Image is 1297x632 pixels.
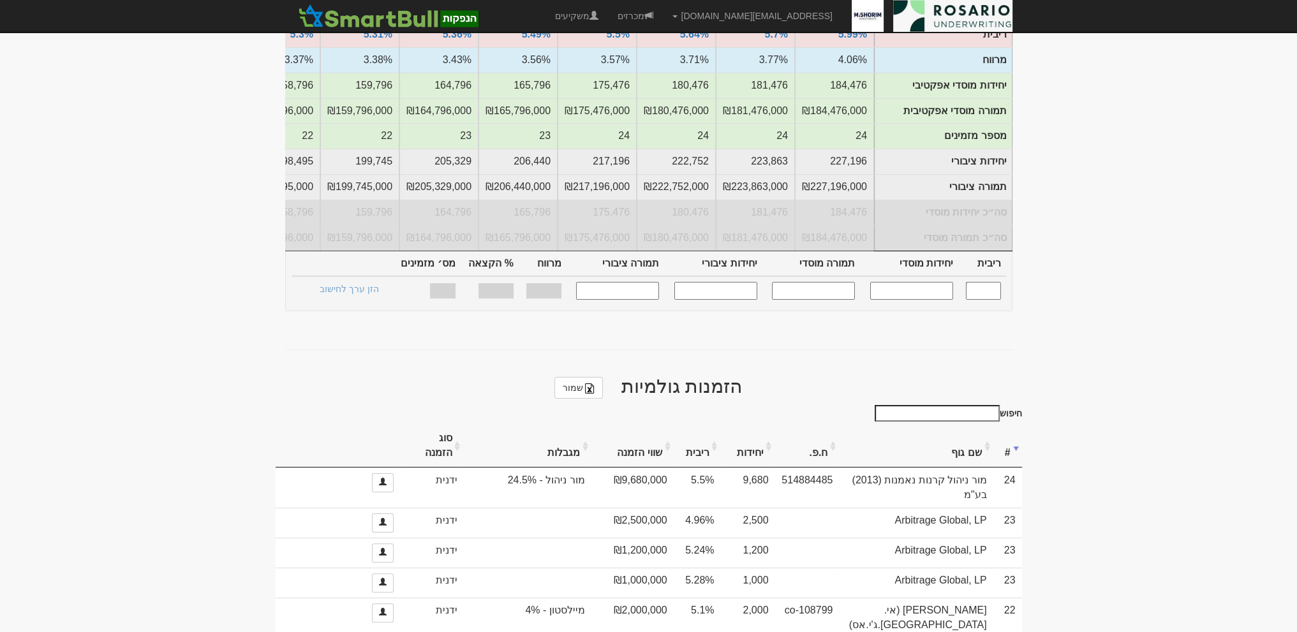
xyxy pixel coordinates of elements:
td: יחידות ציבורי [320,149,399,174]
td: יחידות ציבורי [716,149,795,174]
th: יחידות מוסדי [860,251,958,277]
td: מספר מזמינים [399,123,478,149]
td: 4.96% [674,508,721,538]
td: יחידות ציבורי [795,149,874,174]
a: שמור [554,377,603,399]
td: תמורה אפקטיבית [795,98,874,124]
a: 5.64% [680,29,709,40]
th: ריבית [958,251,1006,277]
td: סה״כ יחידות [558,200,637,225]
td: 1,000 [720,568,774,598]
td: מרווח [795,47,874,73]
h2: הזמנות גולמיות [276,376,1022,399]
th: ח.פ.: activate to sort column ascending [774,425,839,467]
td: סה״כ יחידות [795,200,874,225]
td: תמורה אפקטיבית [320,98,399,124]
td: סה״כ תמורה מוסדי [874,225,1012,251]
td: Arbitrage Global, LP [839,568,993,598]
td: תמורה ציבורי [558,174,637,200]
td: ₪1,200,000 [591,538,674,568]
td: מרווח [637,47,716,73]
td: תמורה ציבורי [716,174,795,200]
td: מספר מזמינים [716,123,795,149]
td: מרווח [874,47,1012,73]
img: excel-file-black.png [584,383,595,393]
td: תמורה ציבורי [478,174,558,200]
th: מרווח [519,251,567,277]
a: 5.3% [290,29,313,40]
a: 5.36% [443,29,471,40]
td: סה״כ תמורה [320,225,399,251]
a: 5.99% [838,29,867,40]
td: 23 [993,568,1022,598]
td: תמורה ציבורי [874,175,1012,200]
td: תמורה אפקטיבית [399,98,478,124]
a: 5.31% [364,29,392,40]
td: מספר מזמינים [478,123,558,149]
th: #: activate to sort column ascending [993,425,1022,467]
a: 5.7% [764,29,787,40]
td: תמורה אפקטיבית [716,98,795,124]
td: Arbitrage Global, LP [839,538,993,568]
td: 5.28% [674,568,721,598]
th: מס׳ מזמינים [392,251,461,277]
td: 23 [993,508,1022,538]
td: סה״כ יחידות [637,200,716,225]
a: 5.5% [606,29,629,40]
td: סה״כ יחידות [320,200,399,225]
td: יחידות אפקטיבי [558,73,637,98]
td: סה״כ יחידות [478,200,558,225]
img: SmartBull Logo [295,3,482,29]
td: תמורה אפקטיבית [637,98,716,124]
th: תמורה מוסדי [762,251,861,277]
td: תמורה ציבורי [320,174,399,200]
td: יחידות אפקטיבי [637,73,716,98]
td: Arbitrage Global, LP [839,508,993,538]
th: % הקצאה [461,251,519,277]
th: שווי הזמנה: activate to sort column ascending [591,425,674,467]
td: יחידות אפקטיבי [478,73,558,98]
td: מרווח [320,47,399,73]
td: ידנית [400,508,464,538]
td: מרווח [558,47,637,73]
td: ידנית [400,467,464,508]
th: סוג הזמנה: activate to sort column ascending [400,425,464,467]
td: מרווח [478,47,558,73]
input: חיפוש [875,405,1000,422]
td: 23 [993,538,1022,568]
td: ריבית [874,22,1012,47]
th: מגבלות: activate to sort column ascending [463,425,591,467]
td: סה״כ תמורה [478,225,558,251]
td: מור ניהול קרנות נאמנות (2013) בע"מ [839,467,993,508]
td: ₪2,500,000 [591,508,674,538]
td: סה״כ תמורה [399,225,478,251]
td: יחידות אפקטיבי [399,73,478,98]
td: סה״כ תמורה [716,225,795,251]
td: 1,200 [720,538,774,568]
th: שם גוף: activate to sort column ascending [839,425,993,467]
td: מרווח [399,47,478,73]
td: סה״כ יחידות מוסדי [874,200,1012,225]
label: חיפוש [870,405,1022,422]
td: 24 [993,467,1022,508]
th: תמורה ציבורי [567,251,665,277]
th: ריבית: activate to sort column ascending [674,425,721,467]
td: יחידות אפקטיבי [795,73,874,98]
a: 5.49% [522,29,551,40]
td: יחידות ציבורי [399,149,478,174]
td: ידנית [400,538,464,568]
td: 514884485 [774,467,839,508]
td: ₪9,680,000 [591,467,674,508]
td: 9,680 [720,467,774,508]
td: יחידות אפקטיבי [716,73,795,98]
td: יחידות ציבורי [558,149,637,174]
td: סה״כ תמורה [558,225,637,251]
td: תמורה ציבורי [399,174,478,200]
td: ₪1,000,000 [591,568,674,598]
td: מספר מזמינים [874,124,1012,149]
td: יחידות מוסדי אפקטיבי [874,73,1012,98]
td: 5.24% [674,538,721,568]
td: מספר מזמינים [558,123,637,149]
td: תמורה אפקטיבית [478,98,558,124]
td: תמורה אפקטיבית [558,98,637,124]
